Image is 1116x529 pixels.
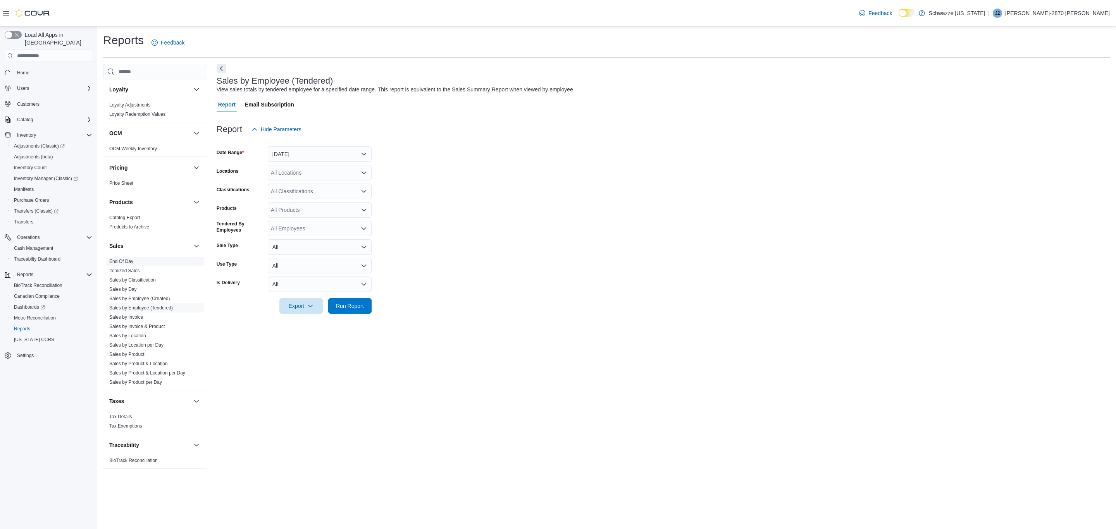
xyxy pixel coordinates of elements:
[217,261,237,267] label: Use Type
[109,361,168,367] span: Sales by Product & Location
[14,282,62,289] span: BioTrack Reconciliation
[11,141,92,151] span: Adjustments (Classic)
[993,9,1002,18] div: Jenessa-2870 Arellano
[268,239,372,255] button: All
[109,352,145,357] a: Sales by Product
[248,122,305,137] button: Hide Parameters
[11,185,92,194] span: Manifests
[8,334,95,345] button: [US_STATE] CCRS
[14,256,60,262] span: Traceabilty Dashboard
[14,233,43,242] button: Operations
[14,270,36,279] button: Reports
[8,151,95,162] button: Adjustments (beta)
[109,323,165,330] span: Sales by Invoice & Product
[109,397,124,405] h3: Taxes
[11,174,81,183] a: Inventory Manager (Classic)
[14,68,33,77] a: Home
[361,170,367,176] button: Open list of options
[109,305,173,311] span: Sales by Employee (Tendered)
[8,216,95,227] button: Transfers
[192,241,201,251] button: Sales
[14,175,78,182] span: Inventory Manager (Classic)
[109,146,157,151] a: OCM Weekly Inventory
[109,324,165,329] a: Sales by Invoice & Product
[11,217,36,227] a: Transfers
[8,280,95,291] button: BioTrack Reconciliation
[2,67,95,78] button: Home
[109,129,190,137] button: OCM
[929,9,985,18] p: Schwazze [US_STATE]
[868,9,892,17] span: Feedback
[8,141,95,151] a: Adjustments (Classic)
[11,185,37,194] a: Manifests
[17,271,33,278] span: Reports
[109,242,124,250] h3: Sales
[103,33,144,48] h1: Reports
[109,342,164,348] a: Sales by Location per Day
[14,233,92,242] span: Operations
[109,215,140,220] a: Catalog Export
[109,198,133,206] h3: Products
[8,162,95,173] button: Inventory Count
[361,188,367,194] button: Open list of options
[109,333,146,339] span: Sales by Location
[8,323,95,334] button: Reports
[217,221,265,233] label: Tendered By Employees
[1005,9,1110,18] p: [PERSON_NAME]-2870 [PERSON_NAME]
[14,67,92,77] span: Home
[2,232,95,243] button: Operations
[11,244,56,253] a: Cash Management
[109,86,128,93] h3: Loyalty
[2,98,95,110] button: Customers
[8,173,95,184] a: Inventory Manager (Classic)
[109,268,140,273] a: Itemized Sales
[245,97,294,112] span: Email Subscription
[217,64,226,73] button: Next
[109,259,133,264] a: End Of Day
[109,129,122,137] h3: OCM
[217,168,239,174] label: Locations
[11,163,50,172] a: Inventory Count
[5,64,92,381] nav: Complex example
[17,352,34,359] span: Settings
[17,234,40,240] span: Operations
[217,187,250,193] label: Classifications
[14,315,56,321] span: Metrc Reconciliation
[103,456,207,468] div: Traceability
[279,298,323,314] button: Export
[11,141,68,151] a: Adjustments (Classic)
[218,97,236,112] span: Report
[109,286,137,292] span: Sales by Day
[11,196,92,205] span: Purchase Orders
[11,217,92,227] span: Transfers
[109,164,190,172] button: Pricing
[109,314,143,320] span: Sales by Invoice
[109,342,164,348] span: Sales by Location per Day
[14,245,53,251] span: Cash Management
[284,298,318,314] span: Export
[109,314,143,320] a: Sales by Invoice
[109,397,190,405] button: Taxes
[217,280,240,286] label: Is Delivery
[899,9,915,17] input: Dark Mode
[192,85,201,94] button: Loyalty
[103,213,207,235] div: Products
[103,100,207,122] div: Loyalty
[109,164,127,172] h3: Pricing
[109,277,156,283] span: Sales by Classification
[109,198,190,206] button: Products
[14,131,92,140] span: Inventory
[109,379,162,385] span: Sales by Product per Day
[2,130,95,141] button: Inventory
[217,86,575,94] div: View sales totals by tendered employee for a specified date range. This report is equivalent to t...
[109,414,132,420] span: Tax Details
[109,180,133,186] a: Price Sheet
[11,313,59,323] a: Metrc Reconciliation
[14,154,53,160] span: Adjustments (beta)
[17,132,36,138] span: Inventory
[14,219,33,225] span: Transfers
[11,292,63,301] a: Canadian Compliance
[268,277,372,292] button: All
[14,100,43,109] a: Customers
